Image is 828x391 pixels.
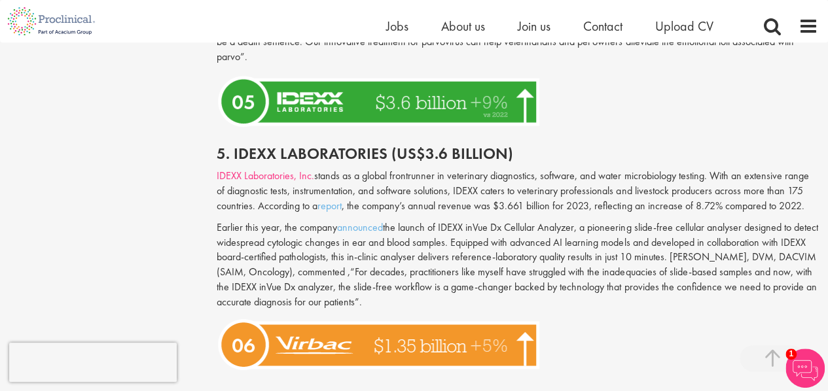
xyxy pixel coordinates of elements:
a: Contact [583,18,622,35]
a: Join us [518,18,550,35]
a: report [317,199,342,212]
a: About us [441,18,485,35]
img: Chatbot [785,348,825,388]
h2: 5. Idexx Laboratories (US$3.6 billion) [217,145,818,162]
a: Jobs [386,18,408,35]
p: Earlier this year, the company the launch of IDEXX inVue Dx Cellular Analyzer, a pioneering slide... [217,220,818,310]
a: Upload CV [655,18,713,35]
a: IDEXX Laboratories, Inc. [217,169,314,182]
span: 1 [785,348,797,360]
a: announced [337,220,383,234]
p: stands as a global frontrunner in veterinary diagnostics, software, and water microbiology testin... [217,169,818,214]
iframe: reCAPTCHA [9,343,177,382]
